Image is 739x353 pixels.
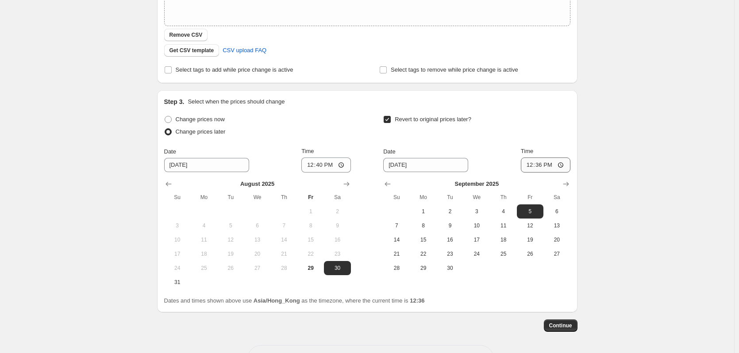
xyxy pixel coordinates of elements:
[164,158,249,172] input: 8/29/2025
[274,250,294,257] span: 21
[490,190,516,204] th: Thursday
[244,233,270,247] button: Wednesday August 13 2025
[221,265,240,272] span: 26
[520,208,540,215] span: 5
[493,222,513,229] span: 11
[467,194,486,201] span: We
[244,261,270,275] button: Wednesday August 27 2025
[194,236,214,243] span: 11
[297,190,324,204] th: Friday
[244,247,270,261] button: Wednesday August 20 2025
[440,250,460,257] span: 23
[440,222,460,229] span: 9
[414,222,433,229] span: 8
[490,219,516,233] button: Thursday September 11 2025
[162,178,175,190] button: Show previous month, July 2025
[297,261,324,275] button: Today Friday August 29 2025
[301,250,320,257] span: 22
[440,265,460,272] span: 30
[164,275,191,289] button: Sunday August 31 2025
[440,208,460,215] span: 2
[164,97,185,106] h2: Step 3.
[164,29,208,41] button: Remove CSV
[271,190,297,204] th: Thursday
[164,44,219,57] button: Get CSV template
[383,158,468,172] input: 8/29/2025
[437,219,463,233] button: Tuesday September 9 2025
[493,250,513,257] span: 25
[437,247,463,261] button: Tuesday September 23 2025
[176,128,226,135] span: Change prices later
[301,194,320,201] span: Fr
[410,247,437,261] button: Monday September 22 2025
[247,265,267,272] span: 27
[463,247,490,261] button: Wednesday September 24 2025
[410,204,437,219] button: Monday September 1 2025
[437,233,463,247] button: Tuesday September 16 2025
[391,66,518,73] span: Select tags to remove while price change is active
[560,178,572,190] button: Show next month, October 2025
[490,233,516,247] button: Thursday September 18 2025
[164,190,191,204] th: Sunday
[176,116,225,123] span: Change prices now
[327,236,347,243] span: 16
[164,297,425,304] span: Dates and times shown above use as the timezone, where the current time is
[520,250,540,257] span: 26
[217,219,244,233] button: Tuesday August 5 2025
[327,222,347,229] span: 9
[543,219,570,233] button: Saturday September 13 2025
[191,190,217,204] th: Monday
[194,250,214,257] span: 18
[217,247,244,261] button: Tuesday August 19 2025
[301,148,314,154] span: Time
[387,265,406,272] span: 28
[547,250,566,257] span: 27
[324,247,350,261] button: Saturday August 23 2025
[521,157,570,173] input: 12:00
[217,190,244,204] th: Tuesday
[410,219,437,233] button: Monday September 8 2025
[410,261,437,275] button: Monday September 29 2025
[254,297,300,304] b: Asia/Hong_Kong
[191,247,217,261] button: Monday August 18 2025
[164,261,191,275] button: Sunday August 24 2025
[217,261,244,275] button: Tuesday August 26 2025
[324,233,350,247] button: Saturday August 16 2025
[547,236,566,243] span: 20
[191,233,217,247] button: Monday August 11 2025
[383,233,410,247] button: Sunday September 14 2025
[301,236,320,243] span: 15
[463,190,490,204] th: Wednesday
[168,222,187,229] span: 3
[543,190,570,204] th: Saturday
[247,222,267,229] span: 6
[490,247,516,261] button: Thursday September 25 2025
[467,236,486,243] span: 17
[297,233,324,247] button: Friday August 15 2025
[440,236,460,243] span: 16
[410,297,424,304] b: 12:36
[297,219,324,233] button: Friday August 8 2025
[543,233,570,247] button: Saturday September 20 2025
[188,97,285,106] p: Select when the prices should change
[217,43,272,58] a: CSV upload FAQ
[383,148,395,155] span: Date
[244,190,270,204] th: Wednesday
[517,190,543,204] th: Friday
[437,204,463,219] button: Tuesday September 2 2025
[301,208,320,215] span: 1
[414,208,433,215] span: 1
[410,190,437,204] th: Monday
[168,265,187,272] span: 24
[223,46,266,55] span: CSV upload FAQ
[324,190,350,204] th: Saturday
[191,219,217,233] button: Monday August 4 2025
[301,222,320,229] span: 8
[301,157,351,173] input: 12:00
[176,66,293,73] span: Select tags to add while price change is active
[544,319,577,332] button: Continue
[169,31,203,38] span: Remove CSV
[194,265,214,272] span: 25
[493,194,513,201] span: Th
[221,250,240,257] span: 19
